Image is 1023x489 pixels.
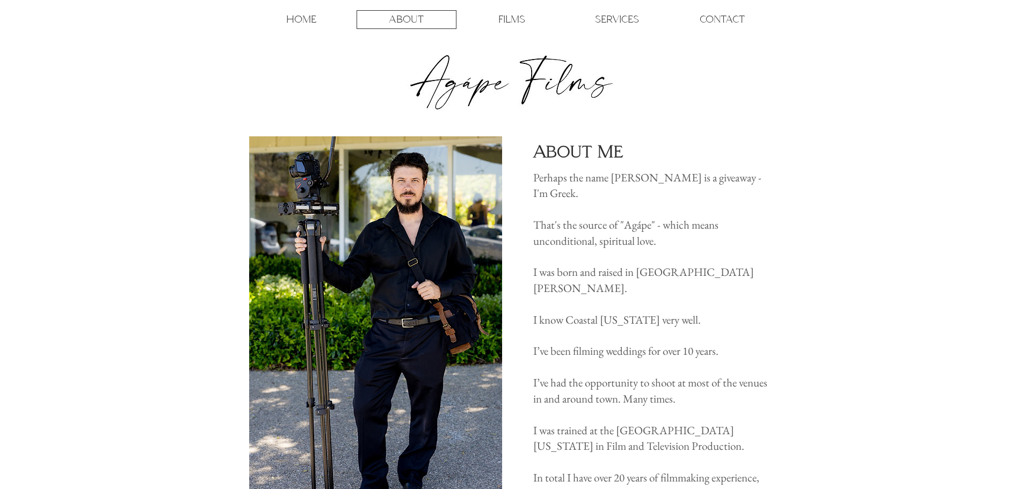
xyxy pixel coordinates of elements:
[29,62,38,71] img: tab_domain_overview_orange.svg
[17,17,26,26] img: logo_orange.svg
[533,312,701,327] span: I know Coastal [US_STATE] very well.
[533,344,719,358] span: I’ve been filming weddings for over 10 years.
[700,11,745,28] p: CONTACT
[533,375,767,405] span: I’ve had the opportunity to shoot at most of the venues in and around town. Many times.
[567,10,667,29] a: SERVICES
[595,11,639,28] p: SERVICES
[389,11,424,28] p: ABOUT
[17,28,26,37] img: website_grey.svg
[533,217,719,247] span: That's the source of "Agápe" - which means unconditional, spiritual love.
[286,11,316,28] p: HOME
[251,10,351,29] a: HOME
[533,265,754,295] span: I was born and raised in [GEOGRAPHIC_DATA][PERSON_NAME].
[119,63,181,70] div: Keywords by Traffic
[672,10,772,29] a: CONTACT
[249,10,775,29] nav: Site
[533,423,744,453] span: I was trained at the [GEOGRAPHIC_DATA][US_STATE] in Film and Television Production.
[107,62,115,71] img: tab_keywords_by_traffic_grey.svg
[498,11,525,28] p: FILMS
[30,17,53,26] div: v 4.0.25
[28,28,118,37] div: Domain: [DOMAIN_NAME]
[533,170,761,200] span: Perhaps the name [PERSON_NAME] is a giveaway - I'm Greek.
[41,63,96,70] div: Domain Overview
[533,142,623,162] span: About Me
[462,10,562,29] a: FILMS
[357,10,456,29] a: ABOUT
